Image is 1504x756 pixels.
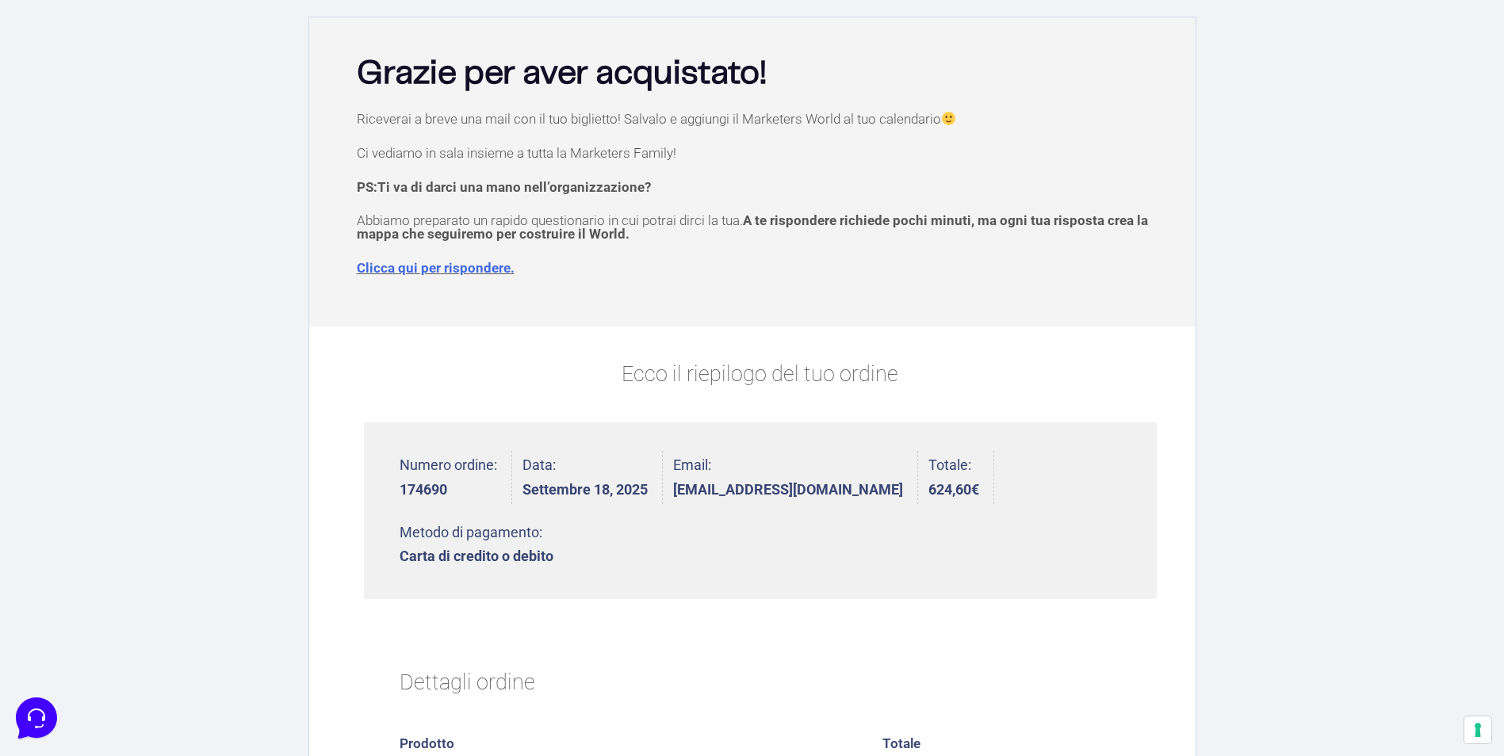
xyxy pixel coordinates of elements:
[928,481,979,498] bdi: 624,60
[400,518,553,571] li: Metodo di pagamento:
[357,58,767,90] b: Grazie per aver acquistato!
[25,63,135,76] span: Le tue conversazioni
[110,509,208,545] button: Messaggi
[400,451,512,504] li: Numero ordine:
[673,483,903,497] strong: [EMAIL_ADDRESS][DOMAIN_NAME]
[25,89,57,120] img: dark
[357,179,651,195] strong: PS:
[522,483,648,497] strong: Settembre 18, 2025
[51,89,82,120] img: dark
[13,694,60,742] iframe: Customerly Messenger Launcher
[13,13,266,38] h2: Ciao da Marketers 👋
[400,483,497,497] strong: 174690
[1464,716,1491,743] button: Le tue preferenze relative al consenso per le tecnologie di tracciamento
[244,531,267,545] p: Aiuto
[364,358,1157,391] p: Ecco il riepilogo del tuo ordine
[928,451,994,504] li: Totale:
[13,509,110,545] button: Home
[400,649,1121,716] h2: Dettagli ordine
[207,509,304,545] button: Aiuto
[357,212,1148,242] span: A te rispondere richiede pochi minuti, ma ogni tua risposta crea la mappa che seguiremo per costr...
[137,531,180,545] p: Messaggi
[357,214,1164,241] p: Abbiamo preparato un rapido questionario in cui potrai dirci la tua.
[48,531,75,545] p: Home
[357,112,1164,126] p: Riceverai a breve una mail con il tuo biglietto! Salvalo e aggiungi il Marketers World al tuo cal...
[357,260,515,276] a: Clicca qui per rispondere.
[522,451,663,504] li: Data:
[377,179,651,195] span: Ti va di darci una mano nell’organizzazione?
[942,112,955,125] img: 🙂
[169,197,292,209] a: Apri Centro Assistenza
[25,197,124,209] span: Trova una risposta
[25,133,292,165] button: Inizia una conversazione
[36,231,259,246] input: Cerca un articolo...
[76,89,108,120] img: dark
[971,481,979,498] span: €
[400,549,553,563] strong: Carta di credito o debito
[357,147,1164,160] p: Ci vediamo in sala insieme a tutta la Marketers Family!
[103,143,234,155] span: Inizia una conversazione
[673,451,918,504] li: Email:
